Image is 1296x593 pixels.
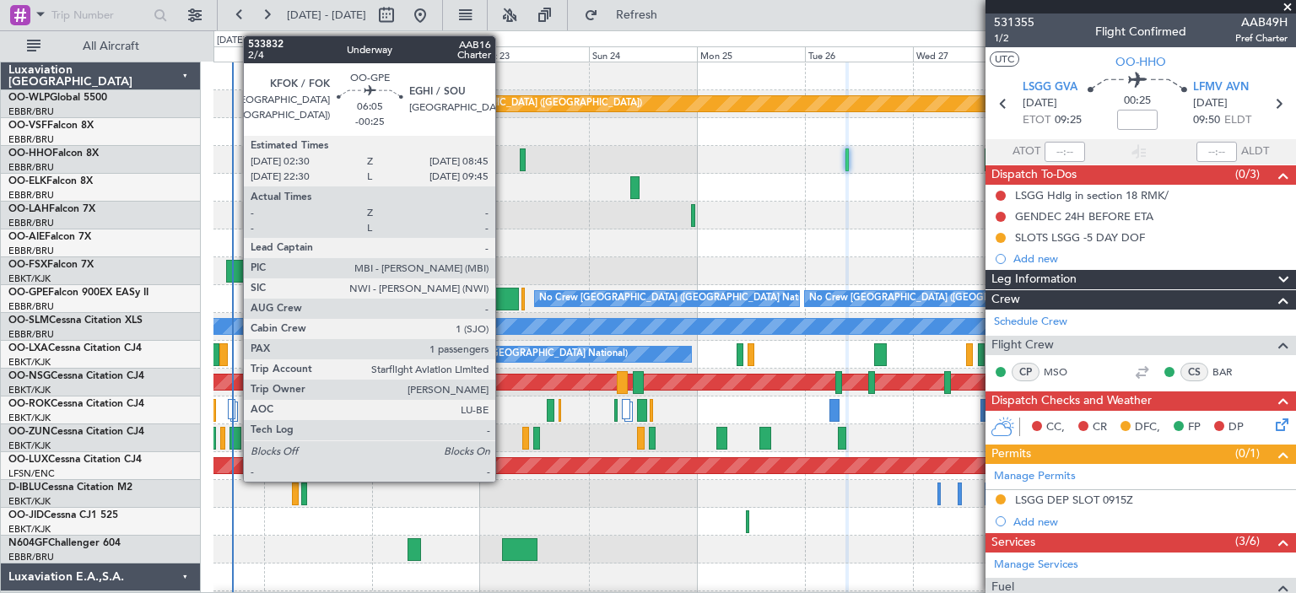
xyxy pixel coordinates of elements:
span: 09:25 [1055,112,1082,129]
span: LFMV AVN [1193,79,1249,96]
span: Crew [991,290,1020,310]
a: EBKT/KJK [8,439,51,452]
div: LSGG DEP SLOT 0915Z [1015,493,1133,507]
span: ALDT [1241,143,1269,160]
a: EBBR/BRU [8,133,54,146]
a: D-IBLUCessna Citation M2 [8,482,132,493]
span: FP [1188,419,1201,436]
span: 1/2 [994,31,1034,46]
span: CR [1093,419,1107,436]
a: EBBR/BRU [8,300,54,313]
a: OO-NSGCessna Citation CJ4 [8,371,144,381]
a: Manage Services [994,557,1078,574]
button: All Aircraft [19,33,183,60]
span: N604GF [8,538,48,548]
div: LSGG Hdlg in section 18 RMK/ [1015,188,1169,202]
input: Trip Number [51,3,148,28]
a: OO-ELKFalcon 8X [8,176,93,186]
span: OO-SLM [8,315,49,326]
a: LFSN/ENC [8,467,55,480]
a: EBKT/KJK [8,495,51,508]
div: No Crew [GEOGRAPHIC_DATA] ([GEOGRAPHIC_DATA] National) [539,286,822,311]
a: EBKT/KJK [8,384,51,396]
div: SLOTS LSGG -5 DAY DOF [1015,230,1145,245]
div: Fri 22 [372,46,480,62]
div: Add new [1013,515,1288,529]
a: OO-JIDCessna CJ1 525 [8,510,118,520]
span: [DATE] - [DATE] [287,8,366,23]
span: All Aircraft [44,40,178,52]
span: CC, [1046,419,1065,436]
a: EBBR/BRU [8,217,54,229]
span: Flight Crew [991,336,1054,355]
a: EBKT/KJK [8,272,51,285]
span: OO-HHO [8,148,52,159]
span: OO-HHO [1115,53,1166,71]
input: --:-- [1045,142,1085,162]
span: OO-LXA [8,343,48,353]
span: OO-ELK [8,176,46,186]
div: A/C Unavailable [GEOGRAPHIC_DATA] ([GEOGRAPHIC_DATA] National) [314,342,628,367]
span: OO-FSX [8,260,47,270]
div: Tue 26 [805,46,913,62]
span: ATOT [1012,143,1040,160]
span: OO-ROK [8,399,51,409]
span: (0/3) [1235,165,1260,183]
a: MSO [1044,364,1082,380]
span: OO-LUX [8,455,48,465]
span: D-IBLU [8,482,41,493]
div: Add new [1013,251,1288,266]
div: No Crew [GEOGRAPHIC_DATA] ([GEOGRAPHIC_DATA] National) [809,286,1092,311]
span: OO-ZUN [8,427,51,437]
span: OO-WLP [8,93,50,103]
a: EBBR/BRU [8,328,54,341]
a: OO-SLMCessna Citation XLS [8,315,143,326]
span: [DATE] [1023,95,1057,112]
span: Permits [991,445,1031,464]
a: OO-AIEFalcon 7X [8,232,91,242]
div: GENDEC 24H BEFORE ETA [1015,209,1153,224]
a: EBBR/BRU [8,105,54,118]
span: OO-LAH [8,204,49,214]
div: Thu 21 [264,46,372,62]
div: Wed 27 [913,46,1021,62]
a: Schedule Crew [994,314,1067,331]
span: DP [1228,419,1244,436]
span: AAB49H [1235,13,1288,31]
div: [DATE] [217,34,246,48]
a: OO-LXACessna Citation CJ4 [8,343,142,353]
a: EBKT/KJK [8,412,51,424]
a: EBBR/BRU [8,245,54,257]
a: OO-HHOFalcon 8X [8,148,99,159]
span: DFC, [1135,419,1160,436]
div: Mon 25 [697,46,805,62]
span: Leg Information [991,270,1077,289]
span: Dispatch Checks and Weather [991,391,1152,411]
span: Services [991,533,1035,553]
a: EBBR/BRU [8,551,54,563]
div: Planned Maint [GEOGRAPHIC_DATA] ([GEOGRAPHIC_DATA]) [376,91,642,116]
a: Manage Permits [994,468,1076,485]
span: ELDT [1224,112,1251,129]
a: OO-FSXFalcon 7X [8,260,94,270]
a: OO-GPEFalcon 900EX EASy II [8,288,148,298]
span: (0/1) [1235,445,1260,462]
span: 531355 [994,13,1034,31]
a: N604GFChallenger 604 [8,538,121,548]
span: 00:25 [1124,93,1151,110]
a: EBKT/KJK [8,523,51,536]
span: Dispatch To-Dos [991,165,1077,185]
span: OO-VSF [8,121,47,131]
a: OO-WLPGlobal 5500 [8,93,107,103]
button: UTC [990,51,1019,67]
div: Flight Confirmed [1095,23,1186,40]
span: LSGG GVA [1023,79,1077,96]
a: OO-ZUNCessna Citation CJ4 [8,427,144,437]
a: OO-ROKCessna Citation CJ4 [8,399,144,409]
span: (3/6) [1235,532,1260,550]
a: EBKT/KJK [8,356,51,369]
span: OO-AIE [8,232,45,242]
div: Sat 23 [480,46,588,62]
span: Pref Charter [1235,31,1288,46]
a: EBBR/BRU [8,189,54,202]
